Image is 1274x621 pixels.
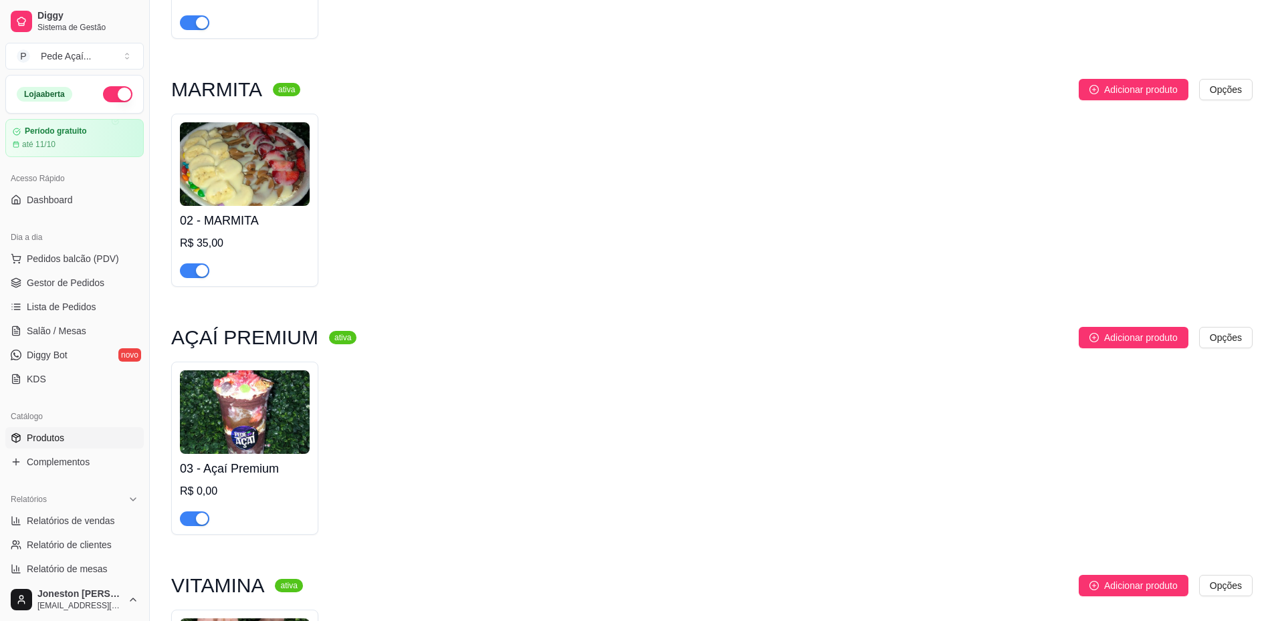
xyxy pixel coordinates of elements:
img: product-image [180,122,310,206]
a: Salão / Mesas [5,320,144,342]
span: [EMAIL_ADDRESS][DOMAIN_NAME] [37,600,122,611]
a: Lista de Pedidos [5,296,144,318]
span: Adicionar produto [1104,578,1178,593]
span: Lista de Pedidos [27,300,96,314]
div: Catálogo [5,406,144,427]
span: Complementos [27,455,90,469]
div: Loja aberta [17,87,72,102]
span: Relatório de mesas [27,562,108,576]
span: Opções [1210,330,1242,345]
button: Pedidos balcão (PDV) [5,248,144,269]
a: Período gratuitoaté 11/10 [5,119,144,157]
span: Joneston [PERSON_NAME] [37,588,122,600]
button: Adicionar produto [1079,575,1188,596]
button: Select a team [5,43,144,70]
div: R$ 35,00 [180,235,310,251]
img: product-image [180,370,310,454]
span: KDS [27,372,46,386]
h3: AÇAÍ PREMIUM [171,330,318,346]
a: Produtos [5,427,144,449]
span: Salão / Mesas [27,324,86,338]
span: Diggy Bot [27,348,68,362]
span: Produtos [27,431,64,445]
button: Alterar Status [103,86,132,102]
h4: 03 - Açaí Premium [180,459,310,478]
sup: ativa [329,331,356,344]
a: KDS [5,368,144,390]
h4: 02 - MARMITA [180,211,310,230]
sup: ativa [273,83,300,96]
span: plus-circle [1089,581,1099,590]
div: Pede Açaí ... [41,49,92,63]
a: Diggy Botnovo [5,344,144,366]
span: plus-circle [1089,85,1099,94]
div: R$ 0,00 [180,483,310,499]
a: DiggySistema de Gestão [5,5,144,37]
button: Adicionar produto [1079,327,1188,348]
span: P [17,49,30,63]
div: Dia a dia [5,227,144,248]
span: Opções [1210,578,1242,593]
div: Acesso Rápido [5,168,144,189]
h3: MARMITA [171,82,262,98]
span: Pedidos balcão (PDV) [27,252,119,265]
span: Relatórios de vendas [27,514,115,527]
span: Relatórios [11,494,47,505]
button: Opções [1199,575,1253,596]
article: Período gratuito [25,126,87,136]
button: Opções [1199,79,1253,100]
a: Relatórios de vendas [5,510,144,531]
span: Adicionar produto [1104,330,1178,345]
a: Gestor de Pedidos [5,272,144,293]
a: Relatório de clientes [5,534,144,555]
span: Gestor de Pedidos [27,276,104,289]
a: Complementos [5,451,144,473]
article: até 11/10 [22,139,56,150]
span: Diggy [37,10,138,22]
button: Opções [1199,327,1253,348]
span: Opções [1210,82,1242,97]
sup: ativa [275,579,302,592]
a: Dashboard [5,189,144,211]
span: Dashboard [27,193,73,207]
button: Joneston [PERSON_NAME][EMAIL_ADDRESS][DOMAIN_NAME] [5,584,144,616]
span: Sistema de Gestão [37,22,138,33]
a: Relatório de mesas [5,558,144,580]
span: Adicionar produto [1104,82,1178,97]
h3: VITAMINA [171,578,264,594]
button: Adicionar produto [1079,79,1188,100]
span: Relatório de clientes [27,538,112,551]
span: plus-circle [1089,333,1099,342]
